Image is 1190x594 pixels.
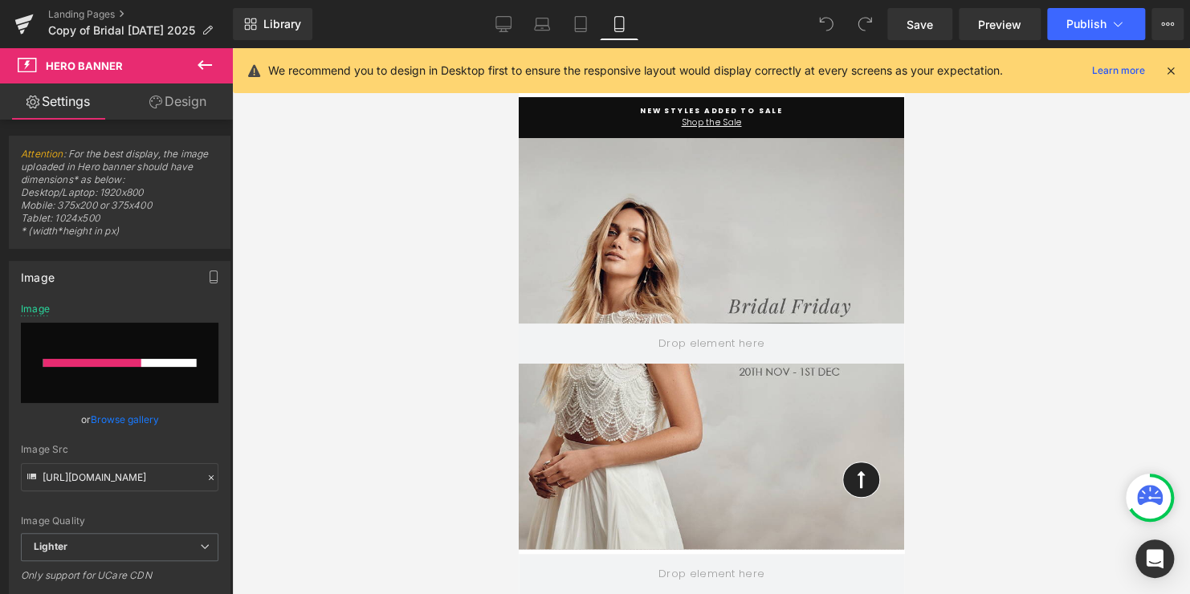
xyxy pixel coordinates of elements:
button: Undo [810,8,842,40]
span: Publish [1066,18,1106,31]
div: Image [21,262,55,284]
div: or [21,411,218,428]
span: Shop the Sale [18,68,368,82]
div: Open Intercom Messenger [1135,539,1174,578]
a: Preview [959,8,1041,40]
button: Redo [849,8,881,40]
img: Catherine Deane US [149,14,237,35]
a: Design [120,83,236,120]
a: Browse gallery [91,405,159,433]
div: Image Src [21,444,218,455]
button: Publish [1047,8,1145,40]
button: More [1151,8,1184,40]
a: Tablet [561,8,600,40]
div: Image [21,303,50,315]
span: Hero Banner [46,59,123,72]
span: New Styles Added to Sale [18,57,368,68]
div: Image Quality [21,515,218,527]
p: We recommend you to design in Desktop first to ensure the responsive layout would display correct... [268,62,1003,79]
a: New Styles Added to SaleShop the Sale [18,57,368,82]
span: : For the best display, the image uploaded in Hero banner should have dimensions* as below: Deskt... [21,148,218,248]
span: Save [907,16,933,33]
input: Link [21,463,218,491]
a: Mobile [600,8,638,40]
a: Laptop [523,8,561,40]
div: Only support for UCare CDN [21,569,218,592]
b: Lighter [34,540,67,552]
a: Desktop [484,8,523,40]
span: Copy of Bridal [DATE] 2025 [48,24,195,37]
a: Learn more [1086,61,1151,80]
span: Preview [978,16,1021,33]
span: Library [263,17,301,31]
a: Attention [21,148,63,160]
a: New Library [233,8,312,40]
a: Landing Pages [48,8,233,21]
